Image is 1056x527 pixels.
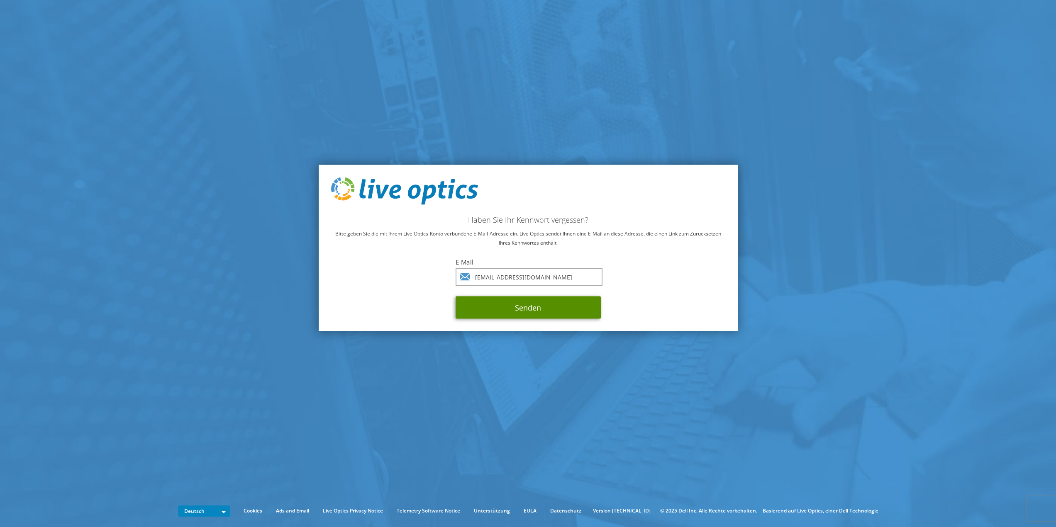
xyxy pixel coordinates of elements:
[517,506,543,515] a: EULA
[456,296,601,318] button: Senden
[270,506,315,515] a: Ads and Email
[763,506,878,515] li: Basierend auf Live Optics, einer Dell Technologie
[317,506,389,515] a: Live Optics Privacy Notice
[237,506,268,515] a: Cookies
[331,229,725,247] p: Bitte geben Sie die mit Ihrem Live Optics-Konto verbundene E-Mail-Adresse ein. Live Optics sendet...
[331,215,725,224] h2: Haben Sie Ihr Kennwort vergessen?
[456,257,601,266] label: E-Mail
[656,506,761,515] li: © 2025 Dell Inc. Alle Rechte vorbehalten.
[390,506,466,515] a: Telemetry Software Notice
[331,177,478,205] img: live_optics_svg.svg
[544,506,588,515] a: Datenschutz
[589,506,655,515] li: Version [TECHNICAL_ID]
[468,506,516,515] a: Unterstützung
